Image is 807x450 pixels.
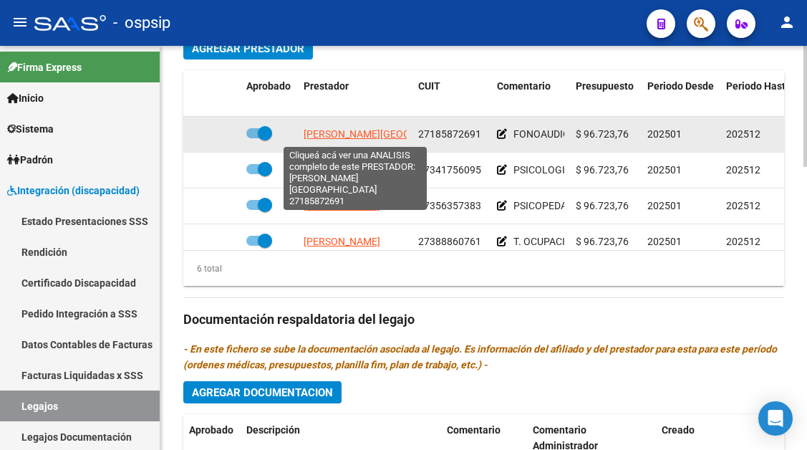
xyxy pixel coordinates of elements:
[647,80,714,92] span: Periodo Desde
[647,200,682,211] span: 202501
[183,37,313,59] button: Agregar Prestador
[758,401,793,436] div: Open Intercom Messenger
[570,71,642,118] datatable-header-cell: Presupuesto
[7,121,54,137] span: Sistema
[418,200,481,211] span: 27356357383
[726,164,760,176] span: 202512
[447,424,501,436] span: Comentario
[642,71,720,118] datatable-header-cell: Periodo Desde
[647,236,682,247] span: 202501
[412,71,491,118] datatable-header-cell: CUIT
[246,424,300,436] span: Descripción
[183,310,784,330] h3: Documentación respaldatoria del legajo
[7,152,53,168] span: Padrón
[720,71,799,118] datatable-header-cell: Periodo Hasta
[304,128,477,140] span: [PERSON_NAME][GEOGRAPHIC_DATA]
[418,236,481,247] span: 27388860761
[497,80,551,92] span: Comentario
[418,128,481,140] span: 27185872691
[726,128,760,140] span: 202512
[491,71,570,118] datatable-header-cell: Comentario
[662,424,695,436] span: Creado
[183,261,222,277] div: 6 total
[418,80,440,92] span: CUIT
[513,164,775,176] span: PSICOLOGIA. MARTTES Y [DATE]. 11:10 HS SANTIAGO 273
[298,71,412,118] datatable-header-cell: Prestador
[513,128,760,140] span: FONOAUDIOLOGIA-[DATE] y [DATE] 18 hs- santiago 273
[576,236,629,247] span: $ 96.723,76
[7,59,82,75] span: Firma Express
[7,183,140,198] span: Integración (discapacidad)
[513,236,767,247] span: T. OCUPACIONAL. [DATE] Y [DATE] 18 HS. SANTIAGO 273
[304,164,459,176] span: [PERSON_NAME] [PERSON_NAME]
[647,164,682,176] span: 202501
[11,14,29,31] mat-icon: menu
[241,71,298,118] datatable-header-cell: Aprobado
[576,128,629,140] span: $ 96.723,76
[304,236,380,247] span: [PERSON_NAME]
[304,80,349,92] span: Prestador
[246,80,291,92] span: Aprobado
[183,381,342,403] button: Agregar Documentacion
[778,14,796,31] mat-icon: person
[304,200,380,211] span: [PERSON_NAME]
[726,200,760,211] span: 202512
[726,236,760,247] span: 202512
[576,80,634,92] span: Presupuesto
[192,42,304,55] span: Agregar Prestador
[576,164,629,176] span: $ 96.723,76
[647,128,682,140] span: 202501
[418,164,481,176] span: 27341756095
[576,200,629,211] span: $ 96.723,76
[183,343,777,370] i: - En este fichero se sube la documentación asociada al legajo. Es información del afiliado y del ...
[113,7,170,39] span: - ospsip
[7,90,44,106] span: Inicio
[192,386,333,399] span: Agregar Documentacion
[189,424,233,436] span: Aprobado
[726,80,791,92] span: Periodo Hasta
